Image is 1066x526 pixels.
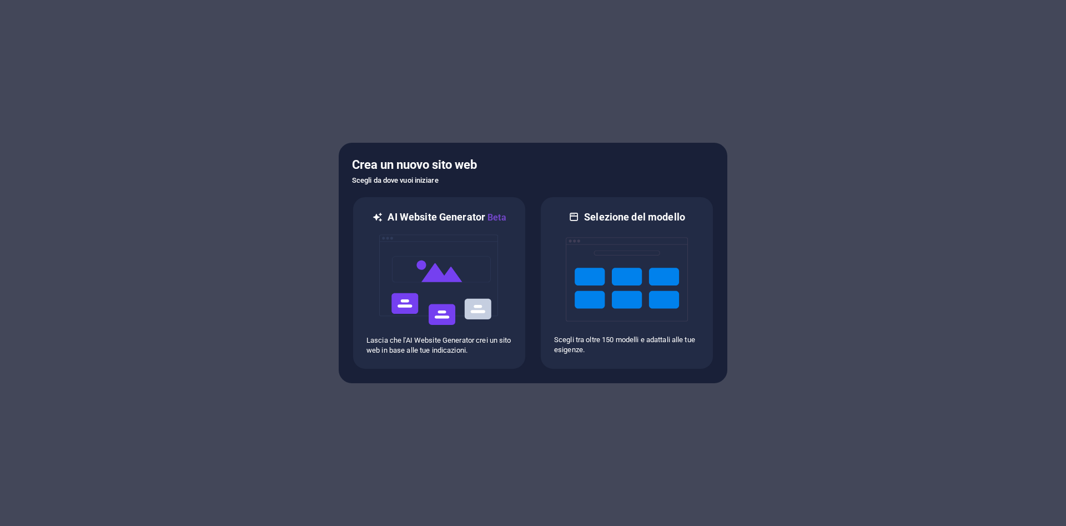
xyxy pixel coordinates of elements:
[366,335,512,355] p: Lascia che l'AI Website Generator crei un sito web in base alle tue indicazioni.
[388,211,506,224] h6: AI Website Generator
[584,211,685,224] h6: Selezione del modello
[378,224,500,335] img: ai
[352,174,714,187] h6: Scegli da dove vuoi iniziare
[485,212,506,223] span: Beta
[352,196,526,370] div: AI Website GeneratorBetaaiLascia che l'AI Website Generator crei un sito web in base alle tue ind...
[554,335,700,355] p: Scegli tra oltre 150 modelli e adattali alle tue esigenze.
[352,156,714,174] h5: Crea un nuovo sito web
[540,196,714,370] div: Selezione del modelloScegli tra oltre 150 modelli e adattali alle tue esigenze.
